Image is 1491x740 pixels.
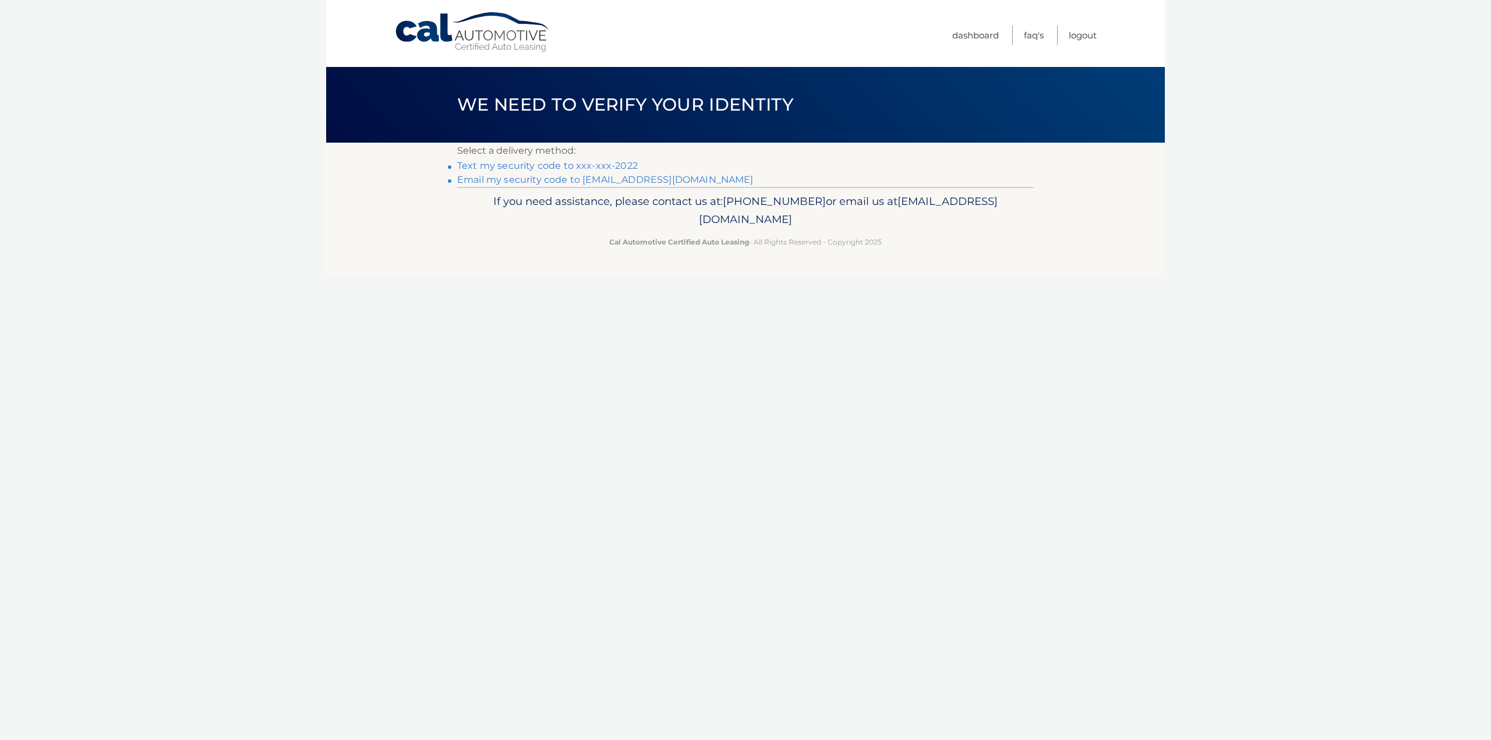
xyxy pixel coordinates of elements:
[1024,26,1044,45] a: FAQ's
[1069,26,1097,45] a: Logout
[609,238,749,246] strong: Cal Automotive Certified Auto Leasing
[457,160,638,171] a: Text my security code to xxx-xxx-2022
[465,192,1026,229] p: If you need assistance, please contact us at: or email us at
[952,26,999,45] a: Dashboard
[457,143,1034,159] p: Select a delivery method:
[394,12,552,53] a: Cal Automotive
[465,236,1026,248] p: - All Rights Reserved - Copyright 2025
[457,174,754,185] a: Email my security code to [EMAIL_ADDRESS][DOMAIN_NAME]
[457,94,793,115] span: We need to verify your identity
[723,194,826,208] span: [PHONE_NUMBER]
